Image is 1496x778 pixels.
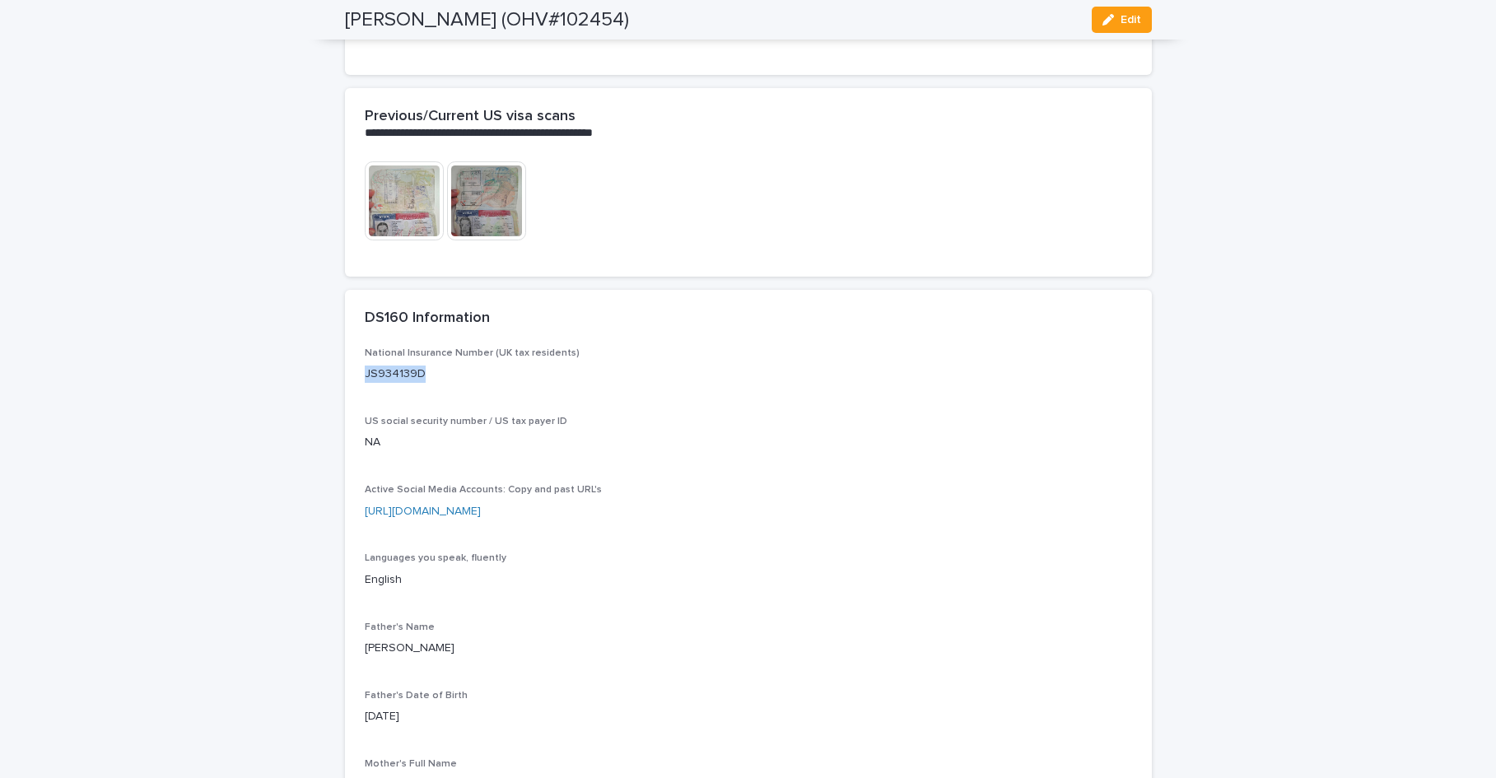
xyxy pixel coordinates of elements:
[365,310,490,328] h2: DS160 Information
[365,691,468,701] span: Father's Date of Birth
[365,708,1132,725] p: [DATE]
[365,640,1132,657] p: [PERSON_NAME]
[365,759,457,769] span: Mother's Full Name
[365,108,576,126] h2: Previous/Current US visa scans
[365,485,602,495] span: Active Social Media Accounts: Copy and past URL's
[365,417,567,426] span: US social security number / US tax payer ID
[1092,7,1152,33] button: Edit
[365,366,1132,383] p: JS934139D
[365,571,1132,589] p: English
[365,434,1132,451] p: NA
[365,622,435,632] span: Father's Name
[365,505,481,517] a: [URL][DOMAIN_NAME]
[345,8,629,32] h2: [PERSON_NAME] (OHV#102454)
[365,553,506,563] span: Languages you speak, fluently
[365,348,580,358] span: National Insurance Number (UK tax residents)
[1121,14,1141,26] span: Edit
